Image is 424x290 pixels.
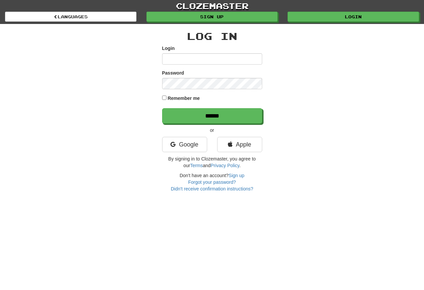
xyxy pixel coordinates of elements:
[229,173,244,178] a: Sign up
[171,186,253,191] a: Didn't receive confirmation instructions?
[162,172,262,192] div: Don't have an account?
[188,179,236,185] a: Forgot your password?
[146,12,278,22] a: Sign up
[167,95,200,102] label: Remember me
[162,137,207,152] a: Google
[162,31,262,42] h2: Log In
[5,12,136,22] a: Languages
[162,127,262,134] p: or
[288,12,419,22] a: Login
[190,163,203,168] a: Terms
[217,137,262,152] a: Apple
[162,70,184,76] label: Password
[210,163,239,168] a: Privacy Policy
[162,155,262,169] p: By signing in to Clozemaster, you agree to our and .
[162,45,175,52] label: Login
